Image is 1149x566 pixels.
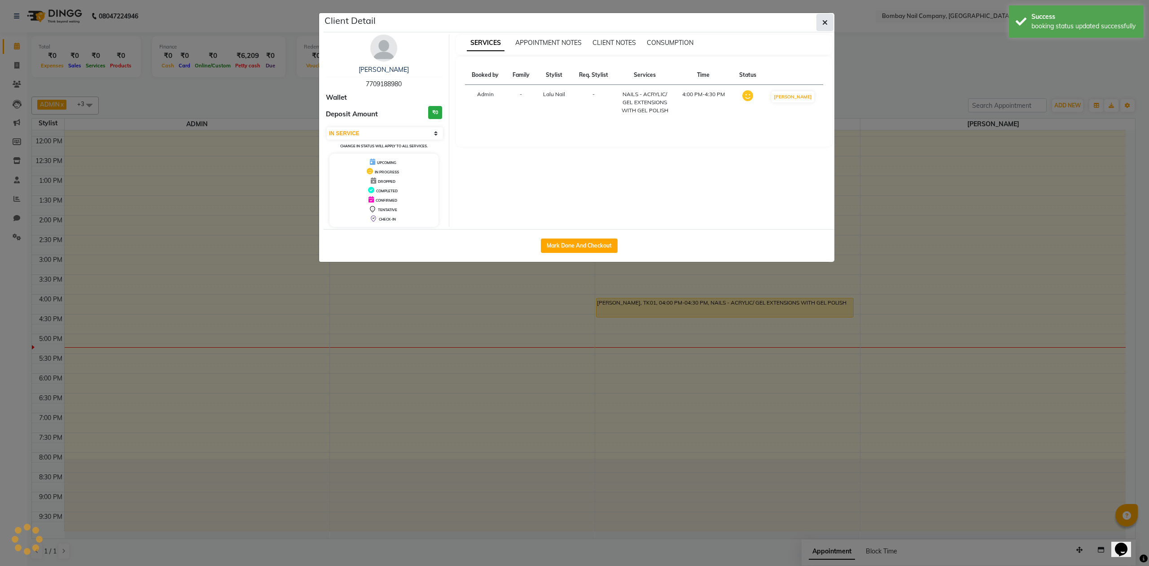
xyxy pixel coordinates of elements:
span: Wallet [326,93,347,103]
span: DROPPED [378,179,395,184]
span: TENTATIVE [378,208,397,212]
span: CONFIRMED [376,198,397,203]
small: Change in status will apply to all services. [340,144,428,148]
td: - [506,85,536,120]
h3: ₹0 [428,106,442,119]
span: CLIENT NOTES [592,39,636,47]
h5: Client Detail [325,14,376,27]
th: Services [615,66,674,85]
div: Success [1031,12,1137,22]
td: Admin [465,85,506,120]
span: 7709188980 [366,80,402,88]
button: [PERSON_NAME] [772,91,814,102]
td: 4:00 PM-4:30 PM [674,85,732,120]
th: Time [674,66,732,85]
span: IN PROGRESS [375,170,399,174]
th: Booked by [465,66,506,85]
span: UPCOMING [377,160,396,165]
td: - [572,85,615,120]
th: Stylist [536,66,572,85]
a: [PERSON_NAME] [359,66,409,74]
div: booking status updated successfully [1031,22,1137,31]
iframe: chat widget [1111,530,1140,557]
span: CHECK-IN [379,217,396,221]
th: Req. Stylist [572,66,615,85]
span: Lalu Nail [543,91,565,97]
th: Family [506,66,536,85]
th: Status [732,66,763,85]
span: Deposit Amount [326,109,378,119]
span: SERVICES [467,35,504,51]
div: NAILS - ACRYLIC/ GEL EXTENSIONS WITH GEL POLISH [621,90,669,115]
span: COMPLETED [376,189,398,193]
img: avatar [370,35,397,62]
span: CONSUMPTION [647,39,693,47]
button: Mark Done And Checkout [541,239,618,253]
span: APPOINTMENT NOTES [515,39,582,47]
